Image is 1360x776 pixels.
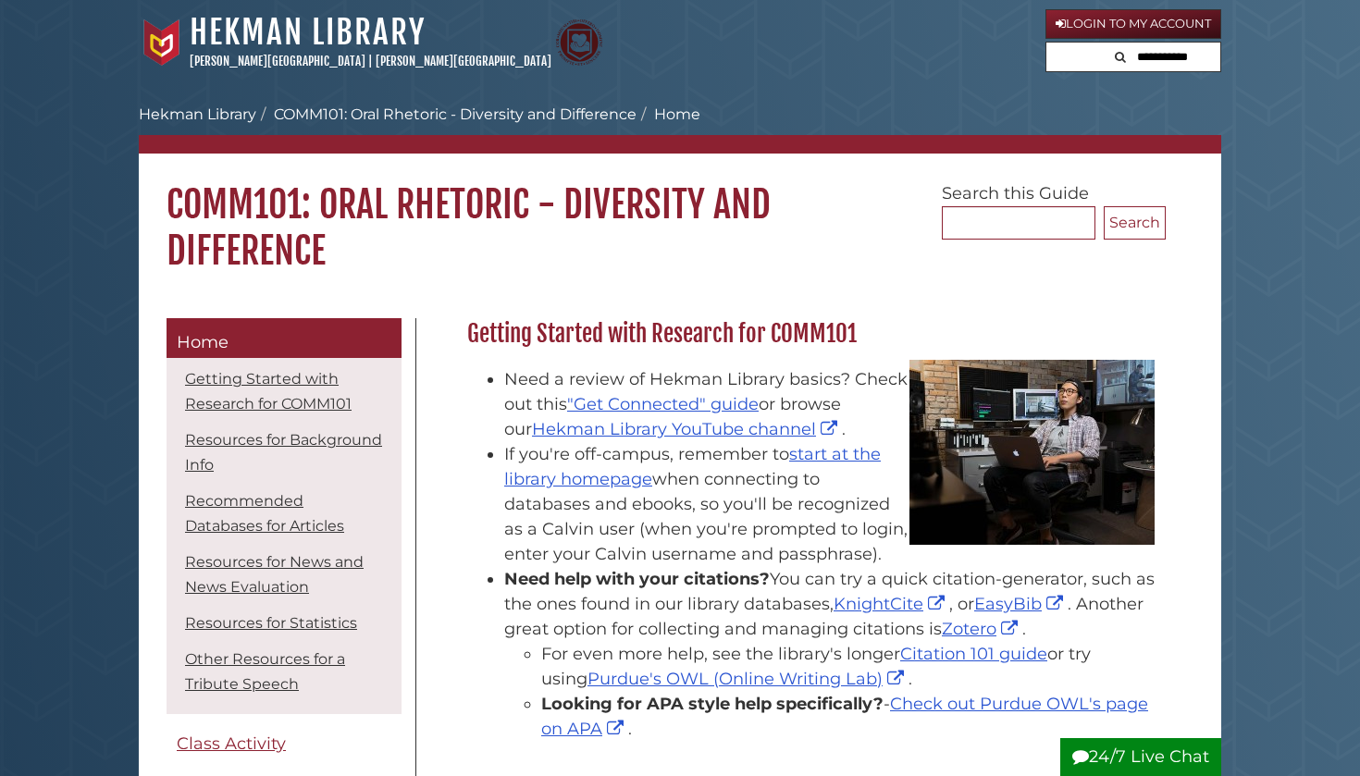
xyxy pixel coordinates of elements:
a: Hekman Library [190,12,426,53]
span: Home [177,332,229,352]
a: [PERSON_NAME][GEOGRAPHIC_DATA] [190,54,365,68]
a: Resources for Background Info [185,431,382,474]
i: Search [1115,51,1126,63]
li: Home [637,104,700,126]
a: Getting Started with Research for COMM101 [185,370,352,413]
a: Other Resources for a Tribute Speech [185,650,345,693]
a: Citation 101 guide [900,644,1047,664]
a: Check out Purdue OWL's page on APA [541,694,1148,739]
a: Hekman Library [139,105,256,123]
a: COMM101: Oral Rhetoric - Diversity and Difference [274,105,637,123]
a: "Get Connected" guide [567,394,759,414]
a: Recommended Databases for Articles [185,492,344,535]
strong: Need help with your citations? [504,569,770,589]
img: Calvin University [139,19,185,66]
img: Calvin Theological Seminary [556,19,602,66]
h1: COMM101: Oral Rhetoric - Diversity and Difference [139,154,1221,274]
a: Login to My Account [1045,9,1221,39]
li: If you're off-campus, remember to when connecting to databases and ebooks, so you'll be recognize... [504,442,1156,567]
button: Search [1109,43,1131,68]
li: For even more help, see the library's longer or try using . [541,642,1156,692]
a: Resources for Statistics [185,614,357,632]
a: start at the library homepage [504,444,881,489]
span: | [368,54,373,68]
a: Home [167,318,402,359]
a: Class Activity [167,723,402,765]
nav: breadcrumb [139,104,1221,154]
li: - . [541,692,1156,742]
h2: Getting Started with Research for COMM101 [458,319,1166,349]
a: KnightCite [834,594,949,614]
li: You can try a quick citation-generator, such as the ones found in our library databases, , or . A... [504,567,1156,742]
a: EasyBib [974,594,1068,614]
button: 24/7 Live Chat [1060,738,1221,776]
strong: Looking for APA style help specifically? [541,694,884,714]
button: Search [1104,206,1166,240]
li: Need a review of Hekman Library basics? Check out this or browse our . [504,367,1156,442]
a: Resources for News and News Evaluation [185,553,364,596]
a: Zotero [942,619,1022,639]
a: Purdue's OWL (Online Writing Lab) [587,669,909,689]
a: [PERSON_NAME][GEOGRAPHIC_DATA] [376,54,551,68]
a: Hekman Library YouTube channel [532,419,842,439]
span: Class Activity [177,733,286,754]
